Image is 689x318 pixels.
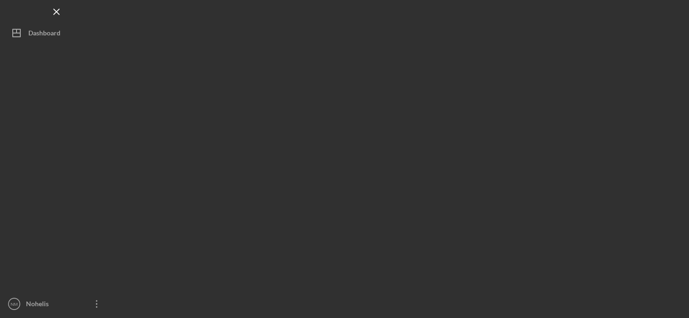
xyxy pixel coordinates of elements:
div: Dashboard [28,24,60,45]
button: Dashboard [5,24,109,42]
button: NMNohelis [PERSON_NAME] [5,294,109,313]
text: NM [11,301,18,307]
